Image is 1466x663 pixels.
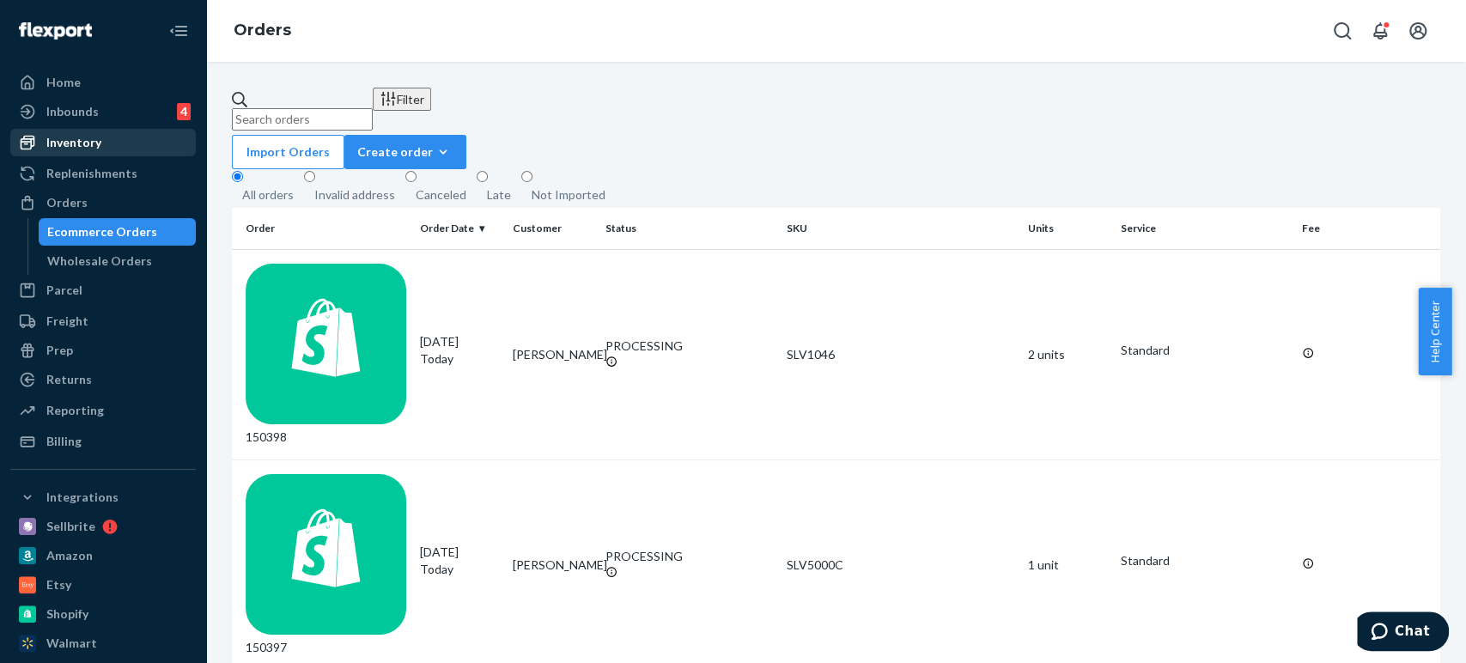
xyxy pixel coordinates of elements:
button: Open Search Box [1325,14,1360,48]
iframe: Opens a widget where you can chat to one of our agents [1357,611,1449,654]
img: Flexport logo [19,22,92,40]
button: Help Center [1418,288,1451,375]
div: Inbounds [46,103,99,120]
th: Service [1114,208,1295,249]
div: Reporting [46,402,104,419]
a: Reporting [10,397,196,424]
div: Canceled [416,186,466,204]
a: Inventory [10,129,196,156]
th: Units [1021,208,1114,249]
p: Standard [1121,552,1288,569]
button: Open notifications [1363,14,1397,48]
input: All orders [232,171,243,182]
div: [DATE] [420,544,499,578]
div: Billing [46,433,82,450]
div: [DATE] [420,333,499,368]
div: Invalid address [314,186,395,204]
div: Prep [46,342,73,359]
div: SLV5000C [787,557,1014,574]
a: Walmart [10,630,196,657]
p: Today [420,561,499,578]
a: Billing [10,428,196,455]
a: Returns [10,366,196,393]
div: Etsy [46,576,71,593]
div: PROCESSING [605,338,773,355]
a: Replenishments [10,160,196,187]
ol: breadcrumbs [220,6,305,56]
div: Parcel [46,282,82,299]
button: Open account menu [1401,14,1435,48]
th: Fee [1295,208,1440,249]
button: Close Navigation [161,14,196,48]
div: Inventory [46,134,101,151]
div: Integrations [46,489,119,506]
button: Filter [373,88,431,111]
a: Parcel [10,277,196,304]
div: 4 [177,103,191,120]
div: Sellbrite [46,518,95,535]
button: Create order [344,135,466,169]
div: Wholesale Orders [47,252,152,270]
th: Status [599,208,780,249]
div: Late [487,186,511,204]
input: Canceled [405,171,417,182]
div: Walmart [46,635,97,652]
div: Home [46,74,81,91]
div: 150398 [246,264,406,446]
div: Customer [513,221,592,235]
button: Import Orders [232,135,344,169]
div: Create order [357,143,453,161]
a: Etsy [10,571,196,599]
input: Late [477,171,488,182]
a: Wholesale Orders [39,247,197,275]
a: Ecommerce Orders [39,218,197,246]
div: Amazon [46,547,93,564]
td: 2 units [1021,249,1114,459]
a: Freight [10,307,196,335]
input: Not Imported [521,171,532,182]
p: Standard [1121,342,1288,359]
th: Order [232,208,413,249]
div: SLV1046 [787,346,1014,363]
div: Orders [46,194,88,211]
a: Amazon [10,542,196,569]
a: Inbounds4 [10,98,196,125]
input: Invalid address [304,171,315,182]
div: PROCESSING [605,548,773,565]
a: Shopify [10,600,196,628]
td: [PERSON_NAME] [506,249,599,459]
div: Filter [380,90,424,108]
div: 150397 [246,474,406,656]
a: Orders [234,21,291,40]
div: Not Imported [532,186,605,204]
div: Shopify [46,605,88,623]
a: Home [10,69,196,96]
div: Freight [46,313,88,330]
a: Prep [10,337,196,364]
input: Search orders [232,108,373,131]
div: All orders [242,186,294,204]
th: Order Date [413,208,506,249]
a: Orders [10,189,196,216]
a: Sellbrite [10,513,196,540]
th: SKU [780,208,1021,249]
div: Returns [46,371,92,388]
div: Replenishments [46,165,137,182]
p: Today [420,350,499,368]
button: Integrations [10,484,196,511]
div: Ecommerce Orders [47,223,157,240]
